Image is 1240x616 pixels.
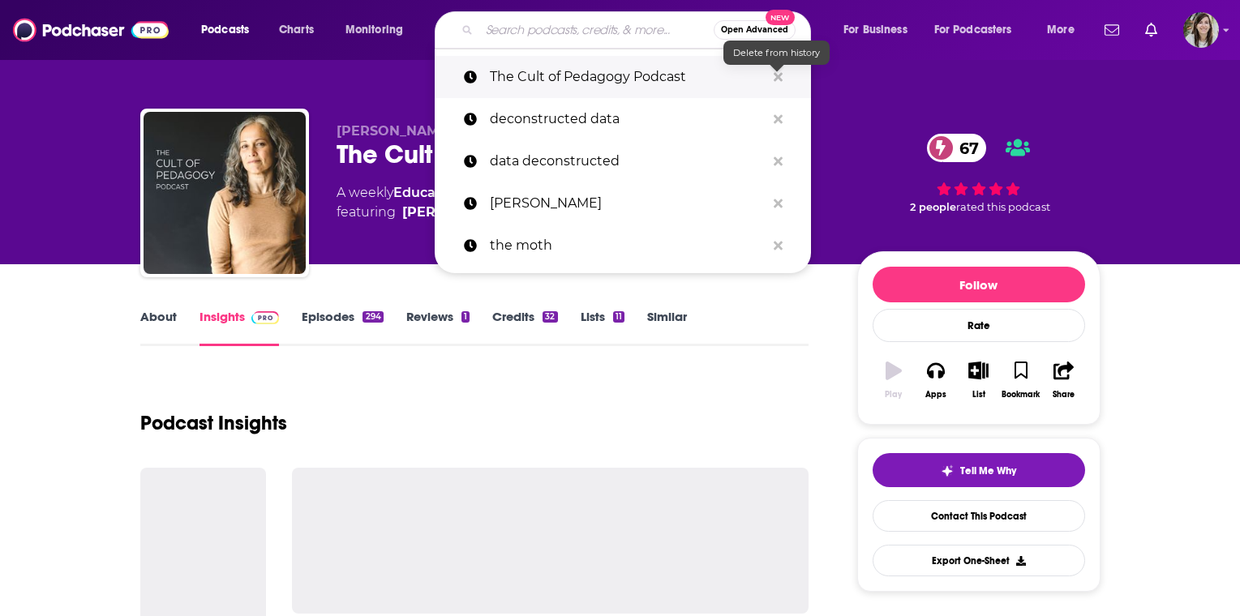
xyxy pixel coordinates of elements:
p: deconstructed data [490,98,766,140]
div: 1 [461,311,470,323]
span: More [1047,19,1075,41]
span: Open Advanced [721,26,788,34]
div: Play [885,390,902,400]
span: 67 [943,134,987,162]
div: 11 [613,311,624,323]
span: Charts [279,19,314,41]
button: Apps [915,351,957,409]
input: Search podcasts, credits, & more... [479,17,714,43]
span: 2 people [910,201,956,213]
span: [PERSON_NAME] [337,123,453,139]
span: Logged in as devinandrade [1183,12,1219,48]
a: Contact This Podcast [873,500,1085,532]
img: Podchaser - Follow, Share and Rate Podcasts [13,15,169,45]
a: The Cult of Pedagogy Podcast [435,56,811,98]
a: InsightsPodchaser Pro [200,309,280,346]
p: The Cult of Pedagogy Podcast [490,56,766,98]
div: Bookmark [1002,390,1040,400]
span: Monitoring [345,19,403,41]
button: open menu [832,17,928,43]
div: Delete from history [723,41,830,65]
a: Credits32 [492,309,557,346]
a: Education [393,185,462,200]
a: Reviews1 [406,309,470,346]
div: Share [1053,390,1075,400]
button: Export One-Sheet [873,545,1085,576]
div: Apps [925,390,946,400]
button: Open AdvancedNew [714,20,796,40]
img: tell me why sparkle [941,464,954,477]
h1: Podcast Insights [140,411,287,435]
button: List [957,351,999,409]
div: Rate [873,309,1085,342]
p: data deconstructed [490,140,766,182]
img: Podchaser Pro [251,311,280,324]
a: data deconstructed [435,140,811,182]
a: 67 [927,134,987,162]
span: New [766,10,795,25]
a: [PERSON_NAME] [435,182,811,225]
p: the moth [490,225,766,267]
div: Search podcasts, credits, & more... [450,11,826,49]
a: About [140,309,177,346]
button: open menu [334,17,424,43]
a: the moth [435,225,811,267]
img: The Cult of Pedagogy Podcast [144,112,306,274]
div: List [972,390,985,400]
div: 32 [543,311,557,323]
a: Lists11 [581,309,624,346]
div: A weekly podcast [337,183,518,222]
span: For Business [843,19,907,41]
span: Podcasts [201,19,249,41]
a: Similar [647,309,687,346]
a: deconstructed data [435,98,811,140]
a: Charts [268,17,324,43]
button: open menu [1036,17,1095,43]
button: tell me why sparkleTell Me Why [873,453,1085,487]
a: Show notifications dropdown [1098,16,1126,44]
button: Play [873,351,915,409]
button: Share [1042,351,1084,409]
button: Show profile menu [1183,12,1219,48]
a: Episodes294 [302,309,383,346]
div: 294 [363,311,383,323]
img: User Profile [1183,12,1219,48]
span: rated this podcast [956,201,1050,213]
button: open menu [924,17,1036,43]
span: Tell Me Why [960,464,1016,477]
a: Jennifer Gonzalez [402,203,518,222]
div: 67 2 peoplerated this podcast [857,123,1101,224]
button: open menu [190,17,270,43]
p: chelsea handler [490,182,766,225]
span: featuring [337,203,518,222]
a: Show notifications dropdown [1139,16,1164,44]
button: Bookmark [1000,351,1042,409]
span: For Podcasters [934,19,1012,41]
button: Follow [873,267,1085,302]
